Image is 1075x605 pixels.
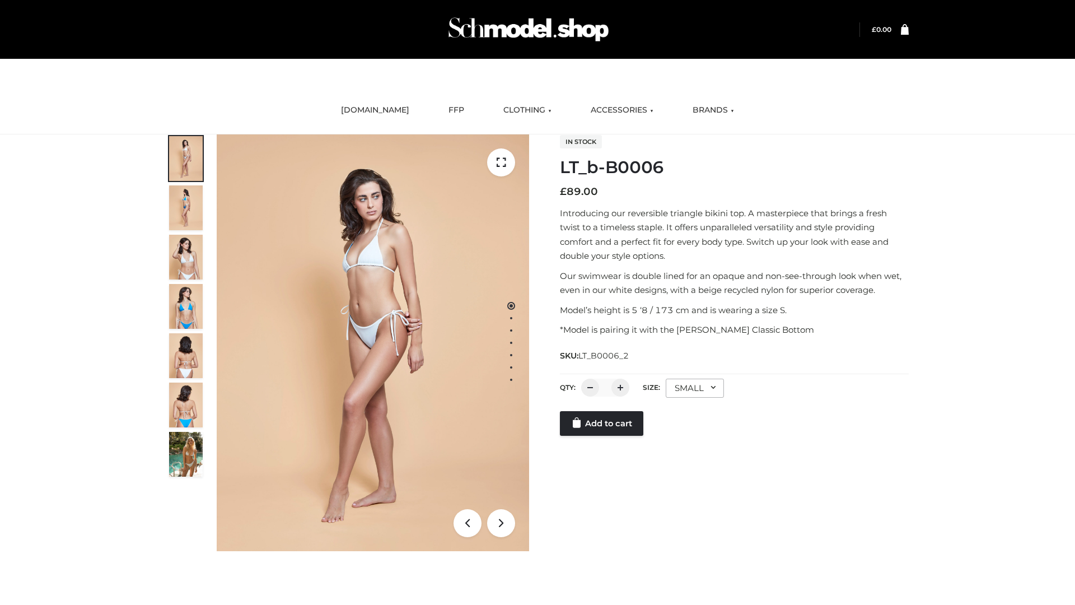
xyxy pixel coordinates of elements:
[666,379,724,398] div: SMALL
[169,136,203,181] img: ArielClassicBikiniTop_CloudNine_AzureSky_OW114ECO_1-scaled.jpg
[169,333,203,378] img: ArielClassicBikiniTop_CloudNine_AzureSky_OW114ECO_7-scaled.jpg
[445,7,613,52] img: Schmodel Admin 964
[560,185,598,198] bdi: 89.00
[169,284,203,329] img: ArielClassicBikiniTop_CloudNine_AzureSky_OW114ECO_4-scaled.jpg
[560,383,576,392] label: QTY:
[582,98,662,123] a: ACCESSORIES
[872,25,876,34] span: £
[560,206,909,263] p: Introducing our reversible triangle bikini top. A masterpiece that brings a fresh twist to a time...
[217,134,529,551] img: LT_b-B0006
[560,349,630,362] span: SKU:
[169,383,203,427] img: ArielClassicBikiniTop_CloudNine_AzureSky_OW114ECO_8-scaled.jpg
[169,235,203,280] img: ArielClassicBikiniTop_CloudNine_AzureSky_OW114ECO_3-scaled.jpg
[560,135,602,148] span: In stock
[872,25,891,34] a: £0.00
[684,98,742,123] a: BRANDS
[169,185,203,230] img: ArielClassicBikiniTop_CloudNine_AzureSky_OW114ECO_2-scaled.jpg
[560,269,909,297] p: Our swimwear is double lined for an opaque and non-see-through look when wet, even in our white d...
[578,351,629,361] span: LT_B0006_2
[560,323,909,337] p: *Model is pairing it with the [PERSON_NAME] Classic Bottom
[643,383,660,392] label: Size:
[560,185,567,198] span: £
[495,98,560,123] a: CLOTHING
[440,98,473,123] a: FFP
[560,157,909,178] h1: LT_b-B0006
[169,432,203,477] img: Arieltop_CloudNine_AzureSky2.jpg
[560,411,643,436] a: Add to cart
[333,98,418,123] a: [DOMAIN_NAME]
[872,25,891,34] bdi: 0.00
[560,303,909,318] p: Model’s height is 5 ‘8 / 173 cm and is wearing a size S.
